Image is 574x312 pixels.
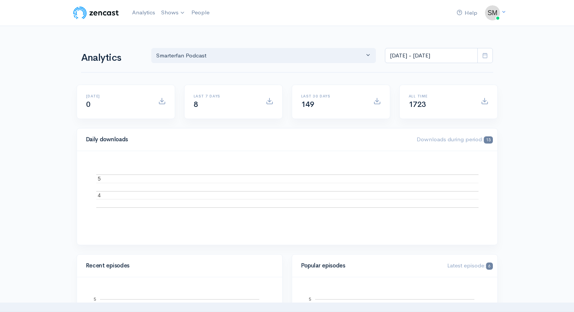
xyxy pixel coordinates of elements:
[409,94,472,98] h6: All time
[301,263,439,269] h4: Popular episodes
[454,5,480,21] a: Help
[151,48,376,63] button: Smarterfan Podcast
[86,100,91,109] span: 0
[98,192,101,198] text: 4
[129,5,158,21] a: Analytics
[86,94,149,98] h6: [DATE]
[98,176,101,182] text: 5
[447,262,492,269] span: Latest episode:
[94,297,96,301] text: 5
[548,286,566,304] iframe: gist-messenger-bubble-iframe
[86,136,408,143] h4: Daily downloads
[409,100,426,109] span: 1723
[486,263,492,270] span: 6
[309,297,311,301] text: 5
[385,48,478,63] input: analytics date range selector
[81,53,142,63] h1: Analytics
[194,100,198,109] span: 8
[194,94,257,98] h6: Last 7 days
[485,5,500,20] img: ...
[188,5,212,21] a: People
[484,136,492,144] span: 15
[158,5,188,21] a: Shows
[156,51,365,60] div: Smarterfan Podcast
[86,263,269,269] h4: Recent episodes
[301,100,314,109] span: 149
[86,160,488,236] svg: A chart.
[417,136,492,143] span: Downloads during period:
[72,5,120,20] img: ZenCast Logo
[301,94,364,98] h6: Last 30 days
